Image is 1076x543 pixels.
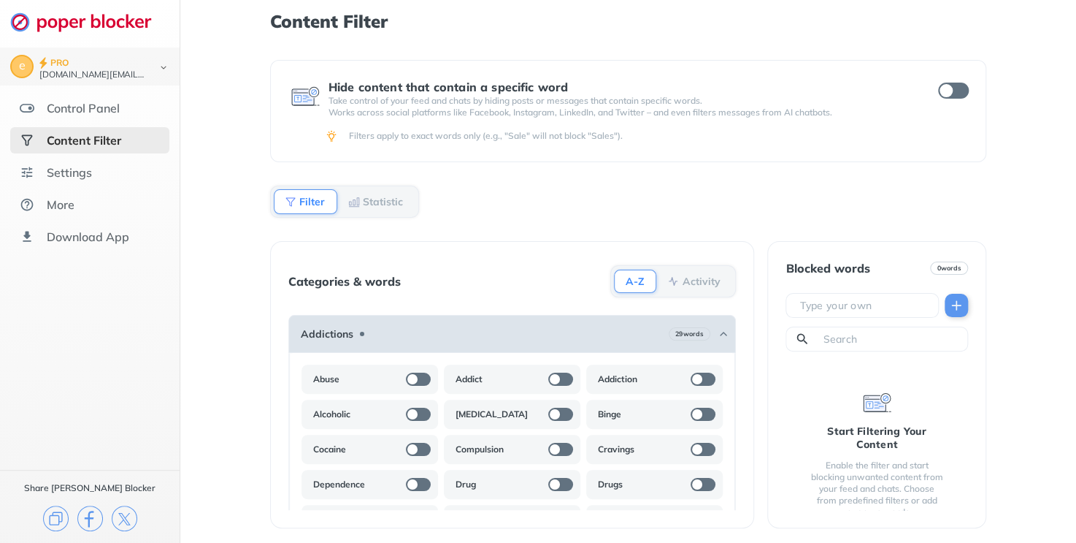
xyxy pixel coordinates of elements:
img: copy.svg [43,506,69,531]
h1: Content Filter [270,12,987,31]
img: facebook.svg [77,506,103,531]
div: PRO [50,56,69,70]
img: Statistic [348,196,360,208]
b: Drug [456,479,476,490]
img: chevron-bottom-black.svg [155,60,172,75]
div: Enable the filter and start blocking unwanted content from your feed and chats. Choose from prede... [809,460,945,518]
div: Control Panel [47,101,120,115]
div: Hide content that contain a specific word [328,80,912,94]
b: Filter [299,197,325,206]
b: Activity [682,277,720,286]
img: Activity [667,276,679,287]
input: Search [821,332,961,346]
b: A-Z [625,277,644,286]
div: Settings [47,165,92,180]
div: Share [PERSON_NAME] Blocker [24,482,155,494]
b: Cravings [598,444,634,455]
div: Filters apply to exact words only (e.g., "Sale" will not block "Sales"). [349,130,967,142]
img: social-selected.svg [20,133,34,148]
b: Drugs [598,479,623,490]
img: download-app.svg [20,229,34,244]
b: Cocaine [313,444,346,455]
div: Blocked words [785,262,869,275]
div: Categories & words [288,275,401,288]
b: Statistic [363,197,403,206]
img: features.svg [20,101,34,115]
div: eddo102.et@gmail.com [39,70,147,80]
b: 29 words [675,329,704,339]
div: Start Filtering Your Content [809,425,945,451]
b: 0 words [937,263,961,273]
div: Download App [47,229,129,244]
b: Abuse [313,373,339,385]
b: Dependence [313,479,365,490]
img: settings.svg [20,165,34,180]
p: Works across social platforms like Facebook, Instagram, LinkedIn, and Twitter – and even filters ... [328,107,912,118]
b: Compulsion [456,444,504,455]
img: x.svg [112,506,137,531]
img: about.svg [20,197,34,212]
input: Type your own [798,298,932,313]
p: Take control of your feed and chats by hiding posts or messages that contain specific words. [328,95,912,107]
div: More [47,197,74,212]
b: Addictions [301,328,353,340]
img: logo-webpage.svg [10,12,167,32]
b: Addict [456,373,483,385]
b: Binge [598,409,621,420]
img: Filter [285,196,296,208]
b: Addiction [598,373,637,385]
b: Alcoholic [313,409,350,420]
b: [MEDICAL_DATA] [456,409,528,420]
img: pro-icon.svg [39,57,47,69]
div: Content Filter [47,133,121,148]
